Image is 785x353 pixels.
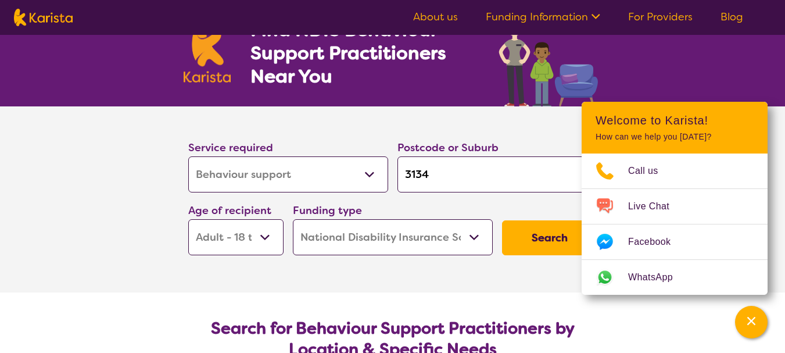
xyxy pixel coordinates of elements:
[628,198,683,215] span: Live Chat
[582,102,768,295] div: Channel Menu
[628,233,684,251] span: Facebook
[735,306,768,338] button: Channel Menu
[628,162,672,180] span: Call us
[721,10,743,24] a: Blog
[188,141,273,155] label: Service required
[397,156,597,192] input: Type
[596,132,754,142] p: How can we help you [DATE]?
[413,10,458,24] a: About us
[188,204,271,217] label: Age of recipient
[582,260,768,295] a: Web link opens in a new tab.
[250,18,475,88] h1: Find NDIS Behaviour Support Practitioners Near You
[496,5,602,106] img: behaviour-support
[596,113,754,127] h2: Welcome to Karista!
[14,9,73,26] img: Karista logo
[184,20,231,83] img: Karista logo
[582,154,768,295] ul: Choose channel
[486,10,600,24] a: Funding Information
[293,204,362,217] label: Funding type
[628,10,693,24] a: For Providers
[502,220,597,255] button: Search
[628,269,687,286] span: WhatsApp
[397,141,499,155] label: Postcode or Suburb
